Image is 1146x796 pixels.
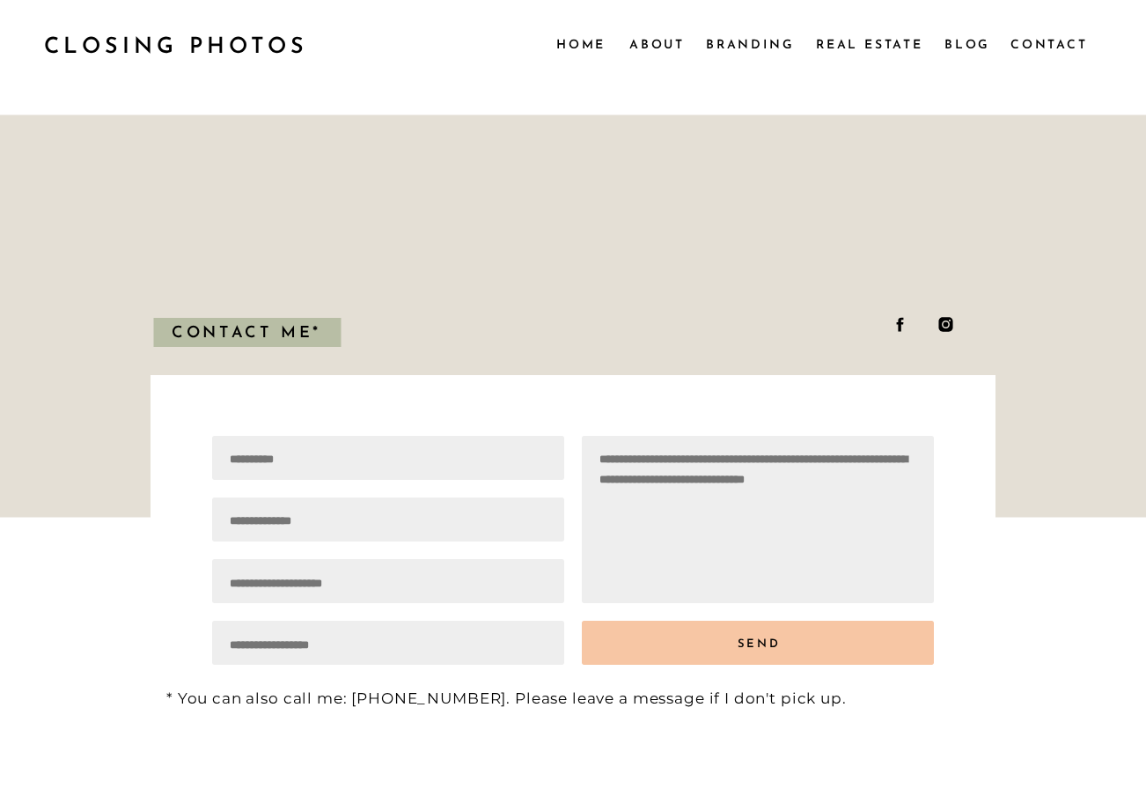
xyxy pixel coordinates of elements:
[706,34,796,54] a: Branding
[151,320,342,356] h1: Contact me*
[44,27,324,61] a: CLOSING PHOTOS
[556,34,606,54] a: Home
[1010,34,1086,54] a: Contact
[944,34,992,54] a: Blog
[629,34,683,54] a: About
[816,34,927,54] a: Real Estate
[584,623,933,664] a: send
[166,683,985,703] p: * You can also call me: [PHONE_NUMBER]. Please leave a message if I don't pick up.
